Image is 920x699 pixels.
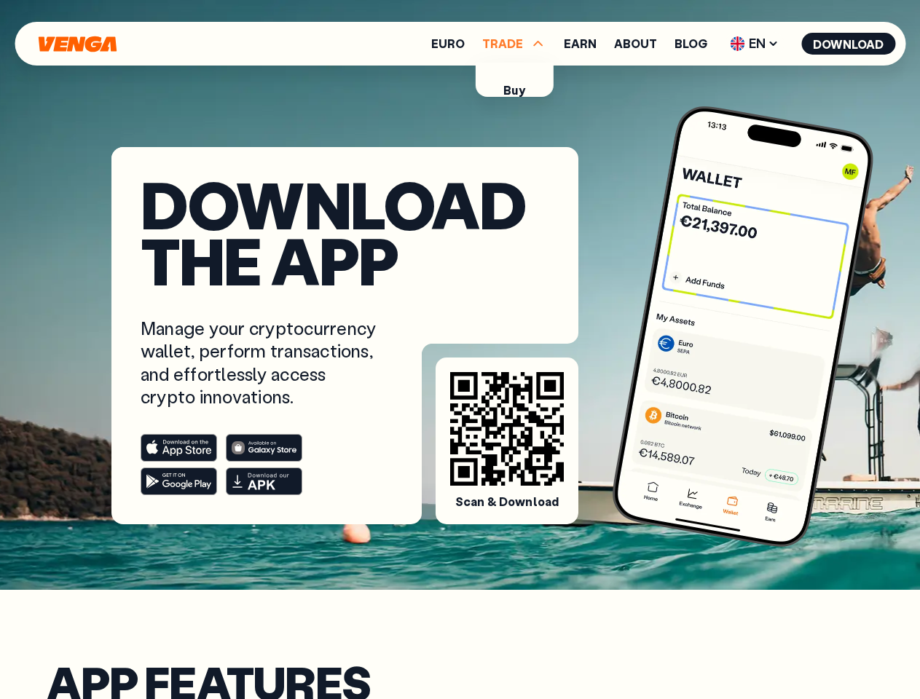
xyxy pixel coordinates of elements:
[675,38,707,50] a: Blog
[608,101,878,552] img: phone
[614,38,657,50] a: About
[455,494,559,510] span: Scan & Download
[801,33,895,55] button: Download
[141,317,380,408] p: Manage your cryptocurrency wallet, perform transactions, and effortlessly access crypto innovations.
[564,38,597,50] a: Earn
[725,32,784,55] span: EN
[141,176,549,288] h1: Download the app
[36,36,118,52] svg: Home
[482,38,523,50] span: TRADE
[503,82,524,98] a: Buy
[431,38,465,50] a: Euro
[482,35,546,52] span: TRADE
[730,36,744,51] img: flag-uk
